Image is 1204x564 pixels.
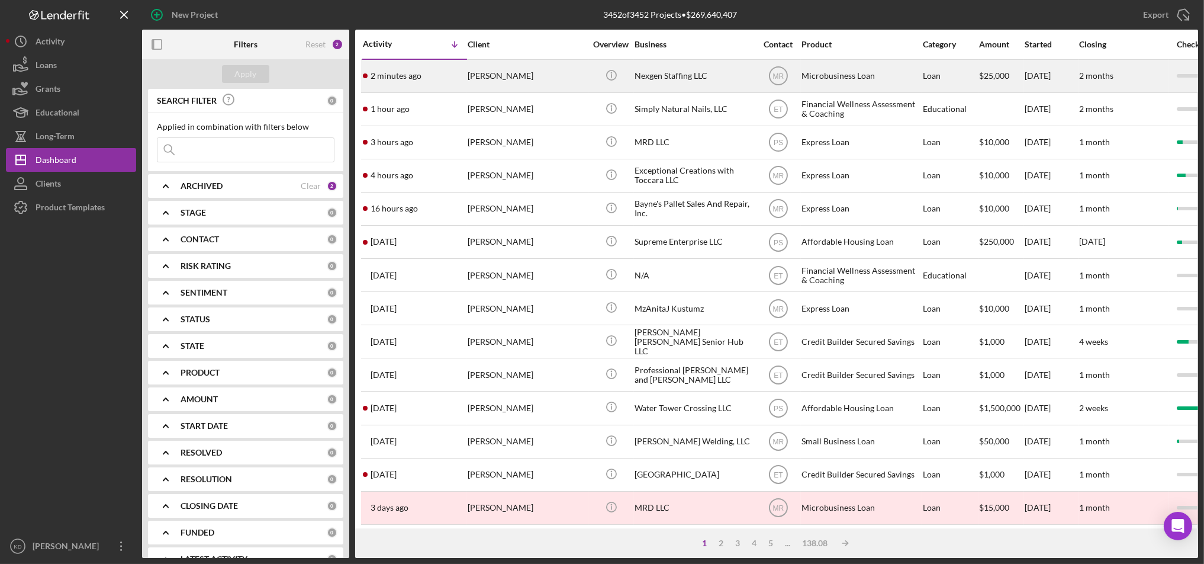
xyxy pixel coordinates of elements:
[1079,70,1113,81] time: 2 months
[756,40,800,49] div: Contact
[468,326,586,357] div: [PERSON_NAME]
[801,525,920,557] div: Small Business Loan
[635,293,753,324] div: MzAnitaJ Kustumz
[371,337,397,347] time: 2025-08-26 20:47
[979,60,1023,92] div: $25,000
[923,193,978,225] div: Loan
[635,326,753,357] div: [PERSON_NAME] [PERSON_NAME] Senior Hub LLC
[1164,512,1192,540] div: Open Intercom Messenger
[468,193,586,225] div: [PERSON_NAME]
[635,127,753,158] div: MRD LLC
[6,124,136,148] button: Long-Term
[36,30,65,56] div: Activity
[772,305,784,313] text: MR
[979,392,1023,424] div: $1,500,000
[327,181,337,191] div: 2
[772,172,784,180] text: MR
[6,77,136,101] button: Grants
[635,40,753,49] div: Business
[371,271,397,280] time: 2025-08-27 15:15
[1131,3,1198,27] button: Export
[1143,3,1168,27] div: Export
[371,370,397,380] time: 2025-08-26 18:17
[979,459,1023,491] div: $1,000
[1025,326,1078,357] div: [DATE]
[371,437,397,446] time: 2025-08-26 15:20
[36,77,60,104] div: Grants
[157,96,217,105] b: SEARCH FILTER
[1025,359,1078,390] div: [DATE]
[1025,293,1078,324] div: [DATE]
[979,326,1023,357] div: $1,000
[6,172,136,196] a: Clients
[36,172,61,198] div: Clients
[1025,392,1078,424] div: [DATE]
[363,39,415,49] div: Activity
[327,95,337,106] div: 0
[923,160,978,191] div: Loan
[181,421,228,431] b: START DATE
[468,525,586,557] div: [PERSON_NAME]
[635,94,753,125] div: Simply Natural Nails, LLC
[301,181,321,191] div: Clear
[801,193,920,225] div: Express Loan
[181,368,220,377] b: PRODUCT
[774,271,783,280] text: ET
[801,160,920,191] div: Express Loan
[1079,436,1110,446] time: 1 month
[1025,160,1078,191] div: [DATE]
[371,204,418,213] time: 2025-08-28 02:20
[157,122,334,132] div: Applied in combination with filters below
[1025,40,1078,49] div: Started
[774,105,783,114] text: ET
[801,127,920,158] div: Express Loan
[181,555,247,564] b: LATEST ACTIVITY
[181,181,223,191] b: ARCHIVED
[327,527,337,538] div: 0
[603,10,737,20] div: 3452 of 3452 Projects • $269,640,407
[979,293,1023,324] div: $10,000
[327,234,337,245] div: 0
[635,359,753,390] div: Professional [PERSON_NAME] and [PERSON_NAME] LLC
[222,65,269,83] button: Apply
[1079,337,1108,347] time: 4 weeks
[979,193,1023,225] div: $10,000
[801,326,920,357] div: Credit Builder Secured Savings
[635,259,753,291] div: N/A
[1025,94,1078,125] div: [DATE]
[801,426,920,457] div: Small Business Loan
[327,207,337,218] div: 0
[6,196,136,219] button: Product Templates
[589,40,633,49] div: Overview
[6,53,136,77] a: Loans
[36,124,75,151] div: Long-Term
[801,459,920,491] div: Credit Builder Secured Savings
[923,359,978,390] div: Loan
[923,94,978,125] div: Educational
[923,426,978,457] div: Loan
[6,148,136,172] button: Dashboard
[468,426,586,457] div: [PERSON_NAME]
[181,341,204,351] b: STATE
[774,371,783,379] text: ET
[371,104,410,114] time: 2025-08-28 16:34
[1025,525,1078,557] div: [DATE]
[6,101,136,124] button: Educational
[979,226,1023,258] div: $250,000
[635,392,753,424] div: Water Tower Crossing LLC
[1079,170,1110,180] time: 1 month
[181,261,231,271] b: RISK RATING
[773,139,783,147] text: PS
[773,405,783,413] text: PS
[923,259,978,291] div: Educational
[696,539,713,548] div: 1
[772,72,784,81] text: MR
[801,359,920,390] div: Credit Builder Secured Savings
[371,71,421,81] time: 2025-08-28 17:56
[1079,203,1110,213] time: 1 month
[773,238,783,246] text: PS
[979,160,1023,191] div: $10,000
